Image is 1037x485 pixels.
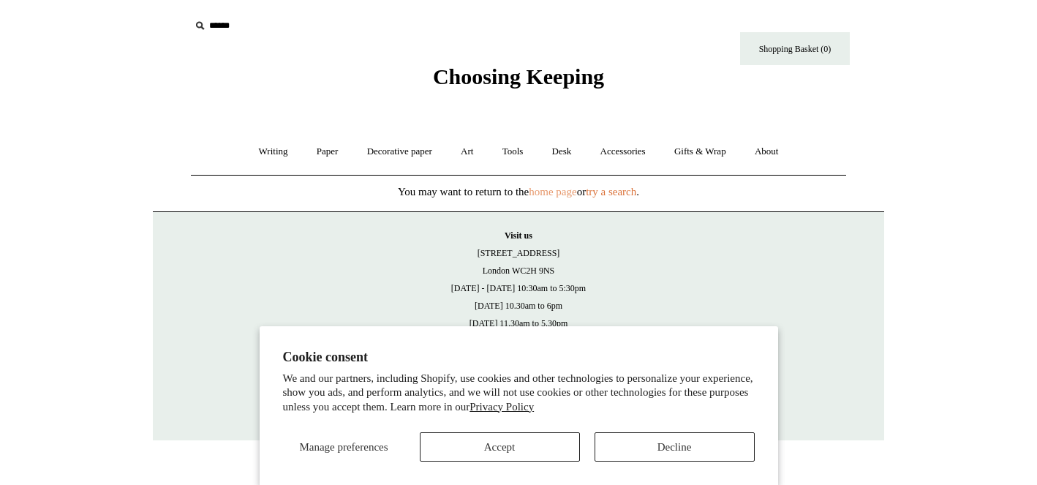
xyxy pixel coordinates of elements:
[153,183,884,200] p: You may want to return to the or .
[742,132,792,171] a: About
[246,132,301,171] a: Writing
[283,372,755,415] p: We and our partners, including Shopify, use cookies and other technologies to personalize your ex...
[587,132,659,171] a: Accessories
[470,401,534,413] a: Privacy Policy
[505,230,532,241] strong: Visit us
[167,227,870,350] p: [STREET_ADDRESS] London WC2H 9NS [DATE] - [DATE] 10:30am to 5:30pm [DATE] 10.30am to 6pm [DATE] 1...
[354,132,445,171] a: Decorative paper
[529,186,576,198] a: home page
[283,432,405,462] button: Manage preferences
[740,32,850,65] a: Shopping Basket (0)
[539,132,585,171] a: Desk
[448,132,486,171] a: Art
[586,186,636,198] a: try a search
[661,132,739,171] a: Gifts & Wrap
[595,432,755,462] button: Decline
[489,132,537,171] a: Tools
[303,132,352,171] a: Paper
[420,432,580,462] button: Accept
[283,350,755,365] h2: Cookie consent
[299,441,388,453] span: Manage preferences
[433,64,604,89] span: Choosing Keeping
[433,76,604,86] a: Choosing Keeping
